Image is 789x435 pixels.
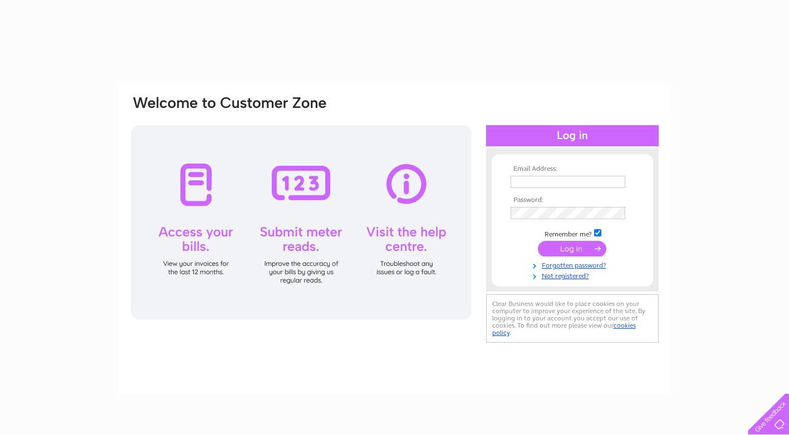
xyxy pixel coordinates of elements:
div: Clear Business would like to place cookies on your computer to improve your experience of the sit... [486,294,659,343]
input: Submit [538,241,606,256]
td: Remember me? [508,228,637,239]
th: Email Address: [508,165,637,173]
a: Not registered? [511,270,637,280]
a: cookies policy [492,322,636,337]
a: Forgotten password? [511,259,637,270]
th: Password: [508,196,637,204]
